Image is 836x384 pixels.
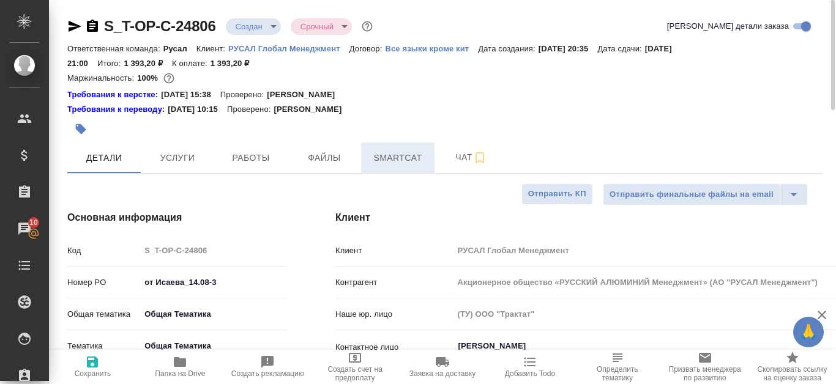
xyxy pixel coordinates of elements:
[573,350,661,384] button: Определить тематику
[222,150,280,166] span: Работы
[168,103,227,116] p: [DATE] 10:15
[140,273,286,291] input: ✎ Введи что-нибудь
[67,245,140,257] p: Код
[368,150,427,166] span: Smartcat
[385,43,478,53] a: Все языки кроме кит
[335,341,453,353] p: Контактное лицо
[597,44,644,53] p: Дата сдачи:
[224,350,312,384] button: Создать рекламацию
[603,183,808,205] div: split button
[267,89,344,101] p: [PERSON_NAME]
[478,44,538,53] p: Дата создания:
[610,188,774,202] span: Отправить финальные файлы на email
[104,18,216,34] a: S_T-OP-C-24806
[312,350,399,384] button: Создать счет на предоплату
[140,242,286,259] input: Пустое поле
[528,187,586,201] span: Отправить КП
[67,116,94,142] button: Добавить тэг
[291,18,352,35] div: Создан
[661,350,748,384] button: Призвать менеджера по развитию
[227,103,274,116] p: Проверено:
[472,150,487,165] svg: Подписаться
[335,210,823,225] h4: Клиент
[49,350,136,384] button: Сохранить
[335,276,453,289] p: Контрагент
[137,73,161,83] p: 100%
[3,213,46,244] a: 10
[67,210,286,225] h4: Основная информация
[22,216,45,229] span: 10
[668,365,741,382] span: Призвать менеджера по развитию
[136,350,224,384] button: Папка на Drive
[409,369,476,378] span: Заявка на доставку
[155,369,205,378] span: Папка на Drive
[335,245,453,257] p: Клиент
[442,150,501,165] span: Чат
[67,19,82,34] button: Скопировать ссылку для ЯМессенджера
[228,43,349,53] a: РУСАЛ Глобал Менеджмент
[793,317,824,347] button: 🙏
[67,103,168,116] a: Требования к переводу:
[756,365,829,382] span: Скопировать ссылку на оценку заказа
[297,21,337,32] button: Срочный
[335,308,453,320] p: Наше юр. лицо
[172,59,211,68] p: К оплате:
[232,21,266,32] button: Создан
[140,304,286,325] div: Общая Тематика
[140,336,286,356] div: Общая Тематика
[798,319,819,345] span: 🙏
[667,20,789,32] span: [PERSON_NAME] детали заказа
[521,183,593,205] button: Отправить КП
[359,18,375,34] button: Доп статусы указывают на важность/срочность заказа
[748,350,836,384] button: Скопировать ссылку на оценку заказа
[75,369,111,378] span: Сохранить
[67,89,161,101] a: Требования к верстке:
[349,44,386,53] p: Договор:
[581,365,654,382] span: Определить тематику
[226,18,281,35] div: Создан
[603,183,780,205] button: Отправить финальные файлы на email
[67,340,140,352] p: Тематика
[539,44,598,53] p: [DATE] 20:35
[228,44,349,53] p: РУСАЛ Глобал Менеджмент
[75,150,133,166] span: Детали
[486,350,573,384] button: Добавить Todo
[67,73,137,83] p: Маржинальность:
[295,150,354,166] span: Файлы
[163,44,196,53] p: Русал
[231,369,304,378] span: Создать рекламацию
[97,59,124,68] p: Итого:
[85,19,100,34] button: Скопировать ссылку
[274,103,351,116] p: [PERSON_NAME]
[148,150,207,166] span: Услуги
[196,44,228,53] p: Клиент:
[67,276,140,289] p: Номер PO
[67,89,161,101] div: Нажми, чтобы открыть папку с инструкцией
[124,59,172,68] p: 1 393,20 ₽
[211,59,259,68] p: 1 393,20 ₽
[161,70,177,86] button: 0.00 RUB;
[67,103,168,116] div: Нажми, чтобы открыть папку с инструкцией
[399,350,487,384] button: Заявка на доставку
[161,89,220,101] p: [DATE] 15:38
[319,365,392,382] span: Создать счет на предоплату
[67,44,163,53] p: Ответственная команда:
[220,89,267,101] p: Проверено:
[505,369,555,378] span: Добавить Todo
[385,44,478,53] p: Все языки кроме кит
[67,308,140,320] p: Общая тематика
